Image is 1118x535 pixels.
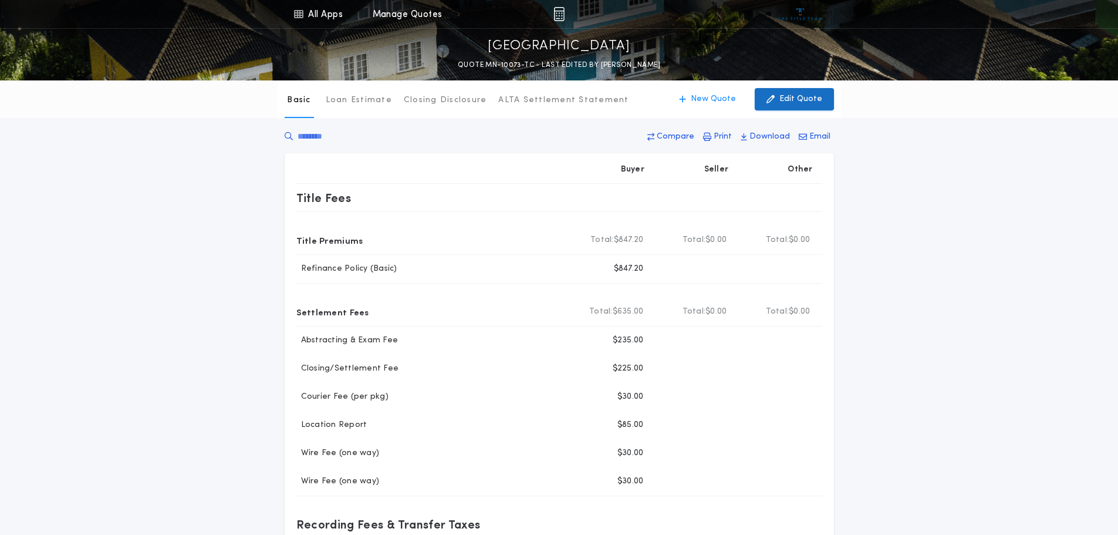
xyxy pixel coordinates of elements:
[667,88,748,110] button: New Quote
[683,234,706,246] b: Total:
[788,164,812,176] p: Other
[590,234,614,246] b: Total:
[617,391,644,403] p: $30.00
[613,306,644,318] span: $635.00
[795,126,834,147] button: Email
[296,231,363,250] p: Title Premiums
[614,263,644,275] p: $847.20
[683,306,706,318] b: Total:
[488,37,630,56] p: [GEOGRAPHIC_DATA]
[296,302,369,321] p: Settlement Fees
[614,234,644,246] span: $847.20
[296,515,481,534] p: Recording Fees & Transfer Taxes
[617,447,644,459] p: $30.00
[704,164,729,176] p: Seller
[287,95,310,106] p: Basic
[714,131,732,143] p: Print
[296,419,367,431] p: Location Report
[691,93,736,105] p: New Quote
[657,131,694,143] p: Compare
[705,306,727,318] span: $0.00
[326,95,392,106] p: Loan Estimate
[296,447,380,459] p: Wire Fee (one way)
[766,234,789,246] b: Total:
[613,363,644,375] p: $225.00
[296,263,397,275] p: Refinance Policy (Basic)
[613,335,644,346] p: $235.00
[589,306,613,318] b: Total:
[789,306,810,318] span: $0.00
[296,335,398,346] p: Abstracting & Exam Fee
[617,419,644,431] p: $85.00
[296,391,389,403] p: Courier Fee (per pkg)
[737,126,793,147] button: Download
[789,234,810,246] span: $0.00
[296,363,399,375] p: Closing/Settlement Fee
[404,95,487,106] p: Closing Disclosure
[296,476,380,487] p: Wire Fee (one way)
[779,93,822,105] p: Edit Quote
[621,164,644,176] p: Buyer
[553,7,565,21] img: img
[778,8,822,20] img: vs-icon
[296,189,352,207] p: Title Fees
[749,131,790,143] p: Download
[705,234,727,246] span: $0.00
[644,126,698,147] button: Compare
[458,59,660,71] p: QUOTE MN-10073-TC - LAST EDITED BY [PERSON_NAME]
[617,476,644,487] p: $30.00
[766,306,789,318] b: Total:
[809,131,830,143] p: Email
[700,126,735,147] button: Print
[498,95,629,106] p: ALTA Settlement Statement
[755,88,834,110] button: Edit Quote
